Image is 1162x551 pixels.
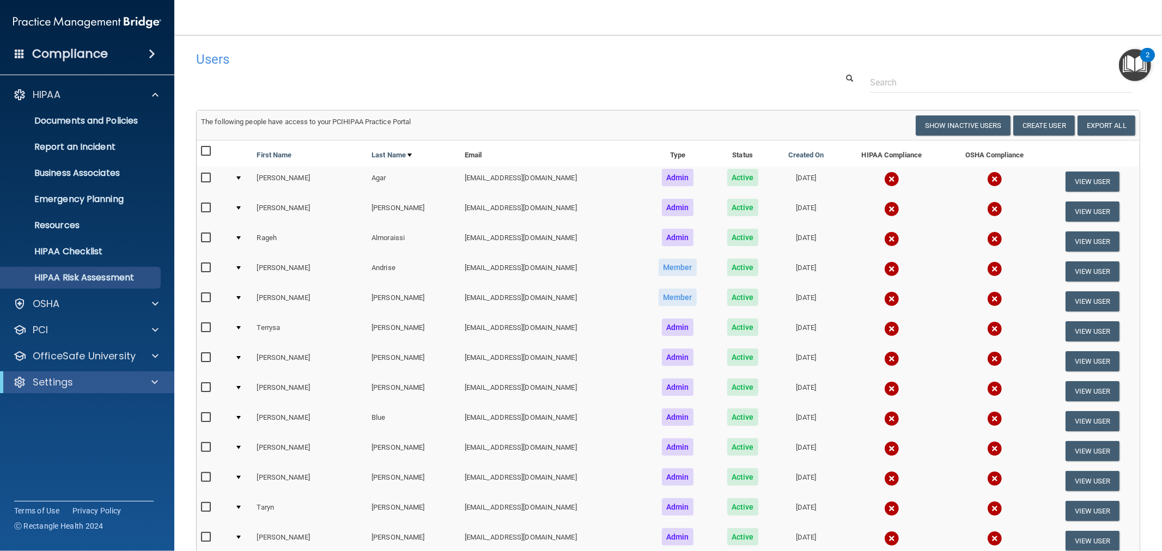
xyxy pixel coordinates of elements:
[460,140,642,167] th: Email
[1119,49,1151,81] button: Open Resource Center, 2 new notifications
[253,167,368,197] td: [PERSON_NAME]
[367,226,460,256] td: Almoraissi
[662,319,693,336] span: Admin
[253,256,368,286] td: [PERSON_NAME]
[460,376,642,406] td: [EMAIL_ADDRESS][DOMAIN_NAME]
[1066,172,1120,192] button: View User
[659,259,697,276] span: Member
[987,172,1002,187] img: cross.ca9f0e7f.svg
[367,167,460,197] td: Agar
[33,376,73,389] p: Settings
[372,149,412,162] a: Last Name
[987,441,1002,456] img: cross.ca9f0e7f.svg
[1066,291,1120,311] button: View User
[367,376,460,406] td: [PERSON_NAME]
[33,350,136,363] p: OfficeSafe University
[13,11,161,33] img: PMB logo
[662,229,693,246] span: Admin
[884,501,899,516] img: cross.ca9f0e7f.svg
[14,521,104,531] span: Ⓒ Rectangle Health 2024
[7,115,156,126] p: Documents and Policies
[1066,351,1120,371] button: View User
[72,505,121,516] a: Privacy Policy
[662,378,693,396] span: Admin
[1066,261,1120,281] button: View User
[460,466,642,496] td: [EMAIL_ADDRESS][DOMAIN_NAME]
[253,346,368,376] td: [PERSON_NAME]
[1146,55,1149,69] div: 2
[460,346,642,376] td: [EMAIL_ADDRESS][DOMAIN_NAME]
[987,531,1002,546] img: cross.ca9f0e7f.svg
[460,197,642,226] td: [EMAIL_ADDRESS][DOMAIN_NAME]
[884,261,899,277] img: cross.ca9f0e7f.svg
[1066,321,1120,341] button: View User
[870,72,1132,93] input: Search
[884,531,899,546] img: cross.ca9f0e7f.svg
[727,169,758,186] span: Active
[987,321,1002,336] img: cross.ca9f0e7f.svg
[367,197,460,226] td: [PERSON_NAME]
[253,436,368,466] td: [PERSON_NAME]
[884,201,899,217] img: cross.ca9f0e7f.svg
[788,149,824,162] a: Created On
[772,406,840,436] td: [DATE]
[727,348,758,366] span: Active
[14,505,59,516] a: Terms of Use
[987,261,1002,277] img: cross.ca9f0e7f.svg
[367,256,460,286] td: Andrise
[253,466,368,496] td: [PERSON_NAME]
[987,471,1002,486] img: cross.ca9f0e7f.svg
[772,316,840,346] td: [DATE]
[460,406,642,436] td: [EMAIL_ADDRESS][DOMAIN_NAME]
[772,167,840,197] td: [DATE]
[33,323,48,336] p: PCI
[460,167,642,197] td: [EMAIL_ADDRESS][DOMAIN_NAME]
[987,381,1002,396] img: cross.ca9f0e7f.svg
[772,226,840,256] td: [DATE]
[727,319,758,336] span: Active
[727,498,758,516] span: Active
[33,297,60,310] p: OSHA
[662,199,693,216] span: Admin
[987,201,1002,217] img: cross.ca9f0e7f.svg
[662,169,693,186] span: Admin
[884,172,899,187] img: cross.ca9f0e7f.svg
[884,291,899,307] img: cross.ca9f0e7f.svg
[662,468,693,486] span: Admin
[884,351,899,366] img: cross.ca9f0e7f.svg
[662,498,693,516] span: Admin
[727,468,758,486] span: Active
[460,226,642,256] td: [EMAIL_ADDRESS][DOMAIN_NAME]
[727,438,758,456] span: Active
[13,350,159,363] a: OfficeSafe University
[1066,501,1120,521] button: View User
[987,411,1002,426] img: cross.ca9f0e7f.svg
[662,348,693,366] span: Admin
[367,316,460,346] td: [PERSON_NAME]
[253,496,368,526] td: Taryn
[884,411,899,426] img: cross.ca9f0e7f.svg
[257,149,292,162] a: First Name
[772,376,840,406] td: [DATE]
[772,256,840,286] td: [DATE]
[13,297,159,310] a: OSHA
[727,289,758,306] span: Active
[1066,441,1120,461] button: View User
[659,289,697,306] span: Member
[944,140,1045,167] th: OSHA Compliance
[13,88,159,101] a: HIPAA
[772,286,840,316] td: [DATE]
[253,226,368,256] td: Rageh
[727,259,758,276] span: Active
[884,471,899,486] img: cross.ca9f0e7f.svg
[7,272,156,283] p: HIPAA Risk Assessment
[253,197,368,226] td: [PERSON_NAME]
[987,291,1002,307] img: cross.ca9f0e7f.svg
[727,199,758,216] span: Active
[1066,411,1120,431] button: View User
[7,142,156,152] p: Report an Incident
[460,286,642,316] td: [EMAIL_ADDRESS][DOMAIN_NAME]
[642,140,713,167] th: Type
[1013,115,1075,136] button: Create User
[662,528,693,546] span: Admin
